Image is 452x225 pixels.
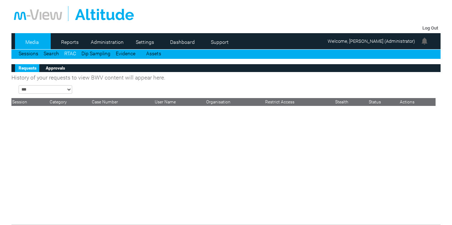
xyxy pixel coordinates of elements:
[64,51,76,56] a: RTAC
[90,37,125,47] a: Administration
[422,25,438,31] a: Log Out
[15,64,39,72] a: Requests
[19,51,38,56] a: Sessions
[165,37,200,47] a: Dashboard
[205,98,264,106] th: Organisation
[368,98,399,106] th: Status
[92,99,118,104] span: Case Number
[399,98,436,106] th: Actions
[11,98,49,106] th: Session
[10,73,438,83] td: History of your requests to view BWV content will appear here.
[44,51,59,56] a: Search
[328,39,415,44] span: Welcome, [PERSON_NAME] (Administrator)
[116,51,135,56] a: Evidence
[42,64,68,72] a: Approvals
[203,37,237,47] a: Support
[264,98,334,106] th: Restrict Access
[128,37,162,47] a: Settings
[154,98,205,106] th: User Name
[53,37,87,47] a: Reports
[420,37,429,45] img: bell24.png
[334,98,368,106] th: Stealth
[146,51,161,56] a: Assets
[15,37,50,47] a: Media
[49,98,91,106] th: Category
[81,51,110,56] a: Dip Sampling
